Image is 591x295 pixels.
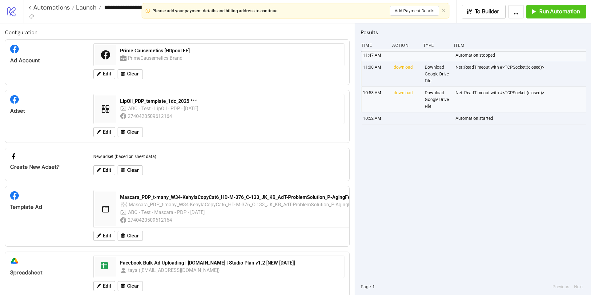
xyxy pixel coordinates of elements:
div: 2740420509612164 [128,112,173,120]
div: download [393,87,420,112]
span: Clear [127,168,139,173]
div: Action [392,39,418,51]
span: Edit [103,129,111,135]
div: 10:58 AM [362,87,389,112]
div: taya ([EMAIL_ADDRESS][DOMAIN_NAME]) [128,266,220,274]
button: Edit [93,165,115,175]
div: Net::ReadTimeout with #<TCPSocket:(closed)> [455,61,588,87]
div: Prime Causemetics [Httpool EE] [120,47,340,54]
div: download [393,61,420,87]
span: exclamation-circle [146,9,150,13]
span: Edit [103,283,111,289]
div: 10:52 AM [362,112,389,124]
a: < Automations [28,4,74,10]
button: Edit [93,281,115,291]
div: Type [423,39,449,51]
button: Clear [118,231,143,241]
div: Spreadsheet [10,269,83,276]
div: Download Google Drive File [424,87,451,112]
div: 11:00 AM [362,61,389,87]
button: Add Payment Details [390,6,439,16]
div: Time [361,39,387,51]
div: 2740420509612164 [128,216,173,224]
div: Facebook Bulk Ad Uploading | [DOMAIN_NAME] | Studio Plan v1.2 [NEW [DATE]] [120,260,340,266]
button: Previous [551,283,571,290]
div: Net::ReadTimeout with #<TCPSocket:(closed)> [455,87,588,112]
span: Page [361,283,371,290]
span: Clear [127,283,139,289]
a: Launch [74,4,101,10]
span: Clear [127,129,139,135]
span: Edit [103,168,111,173]
div: Adset [10,107,83,115]
h2: Results [361,28,586,36]
button: Edit [93,231,115,241]
div: 11:47 AM [362,49,389,61]
div: Item [453,39,586,51]
button: To Builder [462,5,506,18]
span: Add Payment Details [395,8,434,13]
button: ... [508,5,524,18]
span: Launch [74,3,97,11]
span: Edit [103,233,111,239]
div: Please add your payment details and billing address to continue. [152,7,279,14]
button: Next [572,283,585,290]
div: ABO - Test - LipOil - PDP - [DATE] [128,105,199,112]
button: 1 [371,283,377,290]
button: close [442,9,445,13]
div: PrimeCausemetics Brand [128,54,183,62]
button: Edit [93,69,115,79]
button: Run Automation [526,5,586,18]
div: New adset (based on sheet data) [91,151,347,162]
h2: Configuration [5,28,350,36]
div: Template Ad [10,204,83,211]
span: Clear [127,233,139,239]
div: Create new adset? [10,164,83,171]
span: Edit [103,71,111,77]
div: Download Google Drive File [424,61,451,87]
button: Edit [93,127,115,137]
div: Automation stopped [455,49,588,61]
span: Run Automation [539,8,580,15]
span: To Builder [475,8,500,15]
button: Clear [118,69,143,79]
div: Ad Account [10,57,83,64]
div: Automation started [455,112,588,124]
span: Clear [127,71,139,77]
button: Clear [118,165,143,175]
div: LipOil_PDP_template_1dc_2025 *** [120,98,340,105]
button: Clear [118,127,143,137]
button: Clear [118,281,143,291]
div: ABO - Test - Mascara - PDP - [DATE] [128,208,205,216]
